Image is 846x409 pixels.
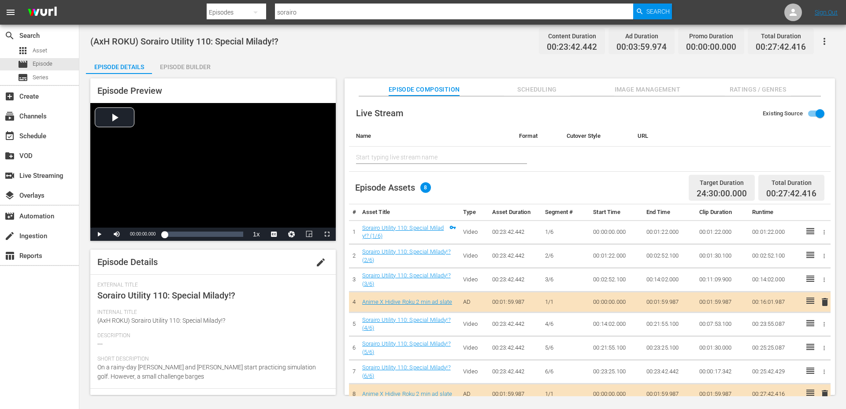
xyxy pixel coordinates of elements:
[349,204,359,221] th: #
[301,228,318,241] button: Picture-in-Picture
[164,232,243,237] div: Progress Bar
[489,384,542,405] td: 00:01:59.987
[766,177,816,189] div: Total Duration
[349,244,359,268] td: 2
[362,272,451,287] a: Sorairo Utility 110: Special Milady!? (3/6)
[489,204,542,221] th: Asset Duration
[489,244,542,268] td: 00:23:42.442
[547,30,597,42] div: Content Duration
[460,220,489,244] td: Video
[542,384,590,405] td: 1/1
[820,388,830,401] button: delete
[590,312,642,336] td: 00:14:02.000
[4,190,15,201] span: Overlays
[4,170,15,181] span: switch_video
[590,292,642,313] td: 00:00:00.000
[460,312,489,336] td: Video
[362,248,451,263] a: Sorairo Utility 110: Special Milady!? (2/6)
[18,59,28,70] span: Episode
[97,85,162,96] span: Episode Preview
[349,292,359,313] td: 4
[355,182,431,193] div: Episode Assets
[489,220,542,244] td: 00:23:42.442
[756,30,806,42] div: Total Duration
[152,56,218,77] div: Episode Builder
[4,91,15,102] span: Create
[725,84,791,95] span: Ratings / Genres
[643,336,696,360] td: 00:23:25.100
[97,317,225,324] span: (AxH ROKU) Sorairo Utility 110: Special Milady!?
[686,42,736,52] span: 00:00:00.000
[820,296,830,309] button: delete
[696,384,749,405] td: 00:01:59.987
[97,332,324,339] span: Description
[489,268,542,292] td: 00:23:42.442
[283,228,301,241] button: Jump To Time
[631,125,817,147] th: URL
[749,360,801,384] td: 00:25:42.429
[310,252,331,273] button: edit
[489,336,542,360] td: 00:23:42.442
[4,231,15,241] span: create
[697,189,747,199] span: 24:30:00.000
[616,42,667,52] span: 00:03:59.974
[5,7,16,18] span: menu
[542,268,590,292] td: 3/6
[4,131,15,141] span: Schedule
[763,109,803,118] span: Existing Source
[460,384,489,405] td: AD
[362,340,451,355] a: Sorairo Utility 110: Special Milady!? (5/6)
[97,290,235,301] span: Sorairo Utility 110: Special Milady!?
[90,103,336,241] div: Video Player
[542,220,590,244] td: 1/6
[349,312,359,336] td: 5
[97,364,316,380] span: On a rainy-day [PERSON_NAME] and [PERSON_NAME] start practicing simulation golf. However, a small...
[696,220,749,244] td: 00:01:22.000
[820,389,830,399] span: delete
[749,220,801,244] td: 00:01:22.000
[749,244,801,268] td: 00:02:52.100
[815,9,838,16] a: Sign Out
[696,360,749,384] td: 00:00:17.342
[97,356,324,363] span: Short Description
[643,268,696,292] td: 00:14:02.000
[542,312,590,336] td: 4/6
[633,4,672,19] button: Search
[86,56,152,74] button: Episode Details
[749,384,801,405] td: 00:27:42.416
[315,257,326,268] span: edit
[33,46,47,55] span: Asset
[696,336,749,360] td: 00:01:30.000
[542,204,590,221] th: Segment #
[696,292,749,313] td: 00:01:59.987
[643,360,696,384] td: 00:23:42.442
[590,336,642,360] td: 00:21:55.100
[349,360,359,384] td: 7
[542,244,590,268] td: 2/6
[512,125,560,147] th: Format
[460,268,489,292] td: Video
[97,340,103,347] span: ---
[590,244,642,268] td: 00:01:22.000
[766,188,816,199] span: 00:27:42.416
[4,151,15,161] span: VOD
[542,336,590,360] td: 5/6
[362,364,451,379] a: Sorairo Utility 110: Special Milady!? (6/6)
[749,292,801,313] td: 00:16:01.987
[590,360,642,384] td: 00:23:25.100
[460,244,489,268] td: Video
[420,182,431,193] span: 8
[362,225,444,240] a: Sorairo Utility 110: Special Milady!? (1/6)
[749,204,801,221] th: Runtime
[590,220,642,244] td: 00:00:00.000
[696,268,749,292] td: 00:11:09.900
[248,228,265,241] button: Playback Rate
[18,45,28,56] span: Asset
[504,84,570,95] span: Scheduling
[359,204,460,221] th: Asset Title
[590,268,642,292] td: 00:02:52.100
[90,36,278,47] span: (AxH ROKU) Sorairo Utility 110: Special Milady!?
[686,30,736,42] div: Promo Duration
[86,56,152,77] div: Episode Details
[643,292,696,313] td: 00:01:59.987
